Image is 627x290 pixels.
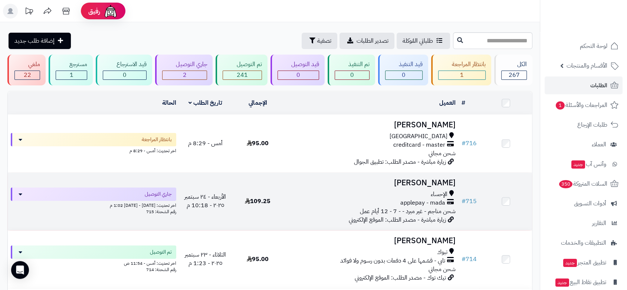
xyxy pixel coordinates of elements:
a: الطلبات [545,76,623,94]
span: تابي - قسّمها على 4 دفعات بدون رسوم ولا فوائد [340,257,445,265]
span: تيك توك - مصدر الطلب: الموقع الإلكتروني [355,273,446,282]
a: بانتظار المراجعة 1 [430,55,493,85]
div: مسترجع [56,60,87,69]
a: لوحة التحكم [545,37,623,55]
div: قيد التوصيل [278,60,319,69]
img: logo-2.png [577,6,620,21]
a: قيد التنفيذ 0 [377,55,430,85]
span: 2 [183,71,187,79]
h3: [PERSON_NAME] [287,179,456,187]
span: الأقسام والمنتجات [567,61,607,71]
span: التطبيقات والخدمات [561,238,606,248]
a: مسترجع 1 [47,55,94,85]
a: جاري التوصيل 2 [154,55,214,85]
span: أدوات التسويق [574,198,606,209]
a: طلبات الإرجاع [545,116,623,134]
div: 1 [439,71,485,79]
span: رقم الشحنة: 715 [146,208,176,215]
a: التقارير [545,214,623,232]
a: تصدير الطلبات [339,33,394,49]
a: تطبيق المتجرجديد [545,254,623,271]
span: 0 [350,71,354,79]
div: قيد الاسترجاع [103,60,147,69]
span: الإحساء [431,190,447,199]
span: طلبات الإرجاع [577,120,607,130]
span: شحن مناجم - غير مبرد - - 7 - 12 أيام عمل [360,207,456,216]
a: #714 [462,255,477,264]
a: #715 [462,197,477,206]
span: أمس - 8:29 م [188,139,223,148]
span: العملاء [592,139,606,150]
span: السلات المتروكة [558,179,607,189]
h3: [PERSON_NAME] [287,121,456,129]
a: ملغي 22 [6,55,47,85]
span: إضافة طلب جديد [14,36,55,45]
span: 0 [296,71,300,79]
a: طلباتي المُوكلة [397,33,450,49]
span: الطلبات [590,80,607,91]
span: 95.00 [247,255,269,264]
span: applepay - mada [400,199,445,207]
span: الثلاثاء - ٢٣ سبتمبر ٢٠٢٥ - 1:23 م [185,250,226,268]
span: زيارة مباشرة - مصدر الطلب: الموقع الإلكتروني [349,215,446,224]
span: جاري التوصيل [145,190,172,198]
button: تصفية [302,33,337,49]
a: قيد الاسترجاع 0 [94,55,154,85]
span: # [462,139,466,148]
span: # [462,255,466,264]
span: رقم الشحنة: 714 [146,266,176,273]
div: 22 [15,71,40,79]
a: الإجمالي [249,98,267,107]
span: المراجعات والأسئلة [555,100,607,110]
span: شحن مجاني [429,149,456,158]
span: لوحة التحكم [580,41,607,51]
div: اخر تحديث: أمس - 11:54 ص [11,259,176,267]
a: المراجعات والأسئلة1 [545,96,623,114]
span: # [462,197,466,206]
span: 241 [237,71,248,79]
h3: [PERSON_NAME] [287,237,456,245]
span: تبوك [437,248,447,257]
a: أدوات التسويق [545,195,623,212]
span: جديد [571,160,585,169]
span: بانتظار المراجعة [142,136,172,143]
span: تطبيق المتجر [562,257,606,268]
a: وآتس آبجديد [545,155,623,173]
span: تصفية [317,36,331,45]
span: 95.00 [247,139,269,148]
a: التطبيقات والخدمات [545,234,623,252]
a: العملاء [545,136,623,153]
span: creditcard - master [393,141,445,149]
span: 267 [508,71,519,79]
span: 1 [460,71,464,79]
span: تصدير الطلبات [357,36,388,45]
div: 0 [335,71,369,79]
span: 0 [402,71,406,79]
a: تم التنفيذ 0 [326,55,377,85]
div: قيد التنفيذ [385,60,423,69]
a: الحالة [162,98,176,107]
a: # [462,98,465,107]
a: إضافة طلب جديد [9,33,71,49]
div: اخر تحديث: [DATE] - [DATE] 1:02 م [11,201,176,209]
span: 109.25 [245,197,270,206]
a: العميل [439,98,456,107]
div: تم التنفيذ [335,60,370,69]
span: 350 [558,180,573,189]
div: 2 [163,71,207,79]
a: الكل267 [493,55,534,85]
span: جديد [563,259,577,267]
span: 1 [70,71,73,79]
div: ملغي [14,60,40,69]
div: الكل [501,60,527,69]
span: 0 [123,71,127,79]
span: 22 [24,71,31,79]
span: جديد [555,278,569,287]
div: 241 [223,71,261,79]
span: وآتس آب [571,159,606,169]
a: السلات المتروكة350 [545,175,623,193]
div: Open Intercom Messenger [11,261,29,279]
span: تطبيق نقاط البيع [555,277,606,287]
div: تم التوصيل [223,60,262,69]
span: [GEOGRAPHIC_DATA] [390,132,447,141]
